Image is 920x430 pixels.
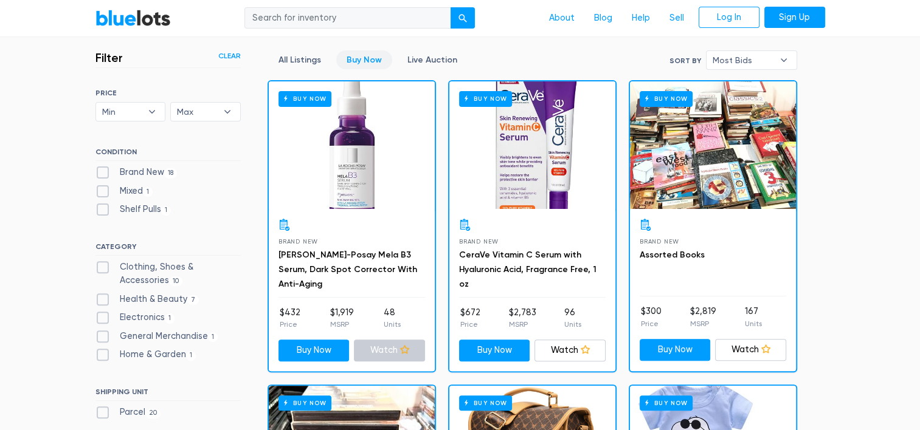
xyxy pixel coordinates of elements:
[278,250,417,289] a: [PERSON_NAME]-Posay Mela B3 Serum, Dark Spot Corrector With Anti-Aging
[622,7,660,30] a: Help
[508,319,536,330] p: MSRP
[169,276,183,286] span: 10
[459,238,499,245] span: Brand New
[102,103,142,121] span: Min
[95,166,178,179] label: Brand New
[354,340,425,361] a: Watch
[459,395,512,411] h6: Buy Now
[640,395,693,411] h6: Buy Now
[690,305,716,329] li: $2,819
[584,7,622,30] a: Blog
[699,7,759,29] a: Log In
[95,242,241,256] h6: CATEGORY
[630,81,796,209] a: Buy Now
[187,295,199,305] span: 7
[95,9,171,27] a: BlueLots
[460,319,480,330] p: Price
[713,51,773,69] span: Most Bids
[459,340,530,361] a: Buy Now
[508,306,536,330] li: $2,783
[669,55,701,66] label: Sort By
[186,351,196,361] span: 1
[640,238,679,245] span: Brand New
[215,103,240,121] b: ▾
[641,318,662,329] p: Price
[384,306,401,330] li: 48
[690,318,716,329] p: MSRP
[764,7,825,29] a: Sign Up
[278,340,350,361] a: Buy Now
[145,409,161,418] span: 20
[95,311,175,324] label: Electronics
[278,395,331,411] h6: Buy Now
[336,50,392,69] a: Buy Now
[95,387,241,401] h6: SHIPPING UNIT
[278,238,318,245] span: Brand New
[459,250,597,289] a: CeraVe Vitamin C Serum with Hyaluronic Acid, Fragrance Free, 1 oz
[95,50,123,65] h3: Filter
[95,203,171,216] label: Shelf Pulls
[459,91,512,106] h6: Buy Now
[244,7,451,29] input: Search for inventory
[95,89,241,97] h6: PRICE
[278,91,331,106] h6: Buy Now
[143,187,153,197] span: 1
[280,319,300,330] p: Price
[460,306,480,330] li: $672
[640,339,711,361] a: Buy Now
[161,206,171,216] span: 1
[95,185,153,198] label: Mixed
[269,81,435,209] a: Buy Now
[95,148,241,161] h6: CONDITION
[139,103,165,121] b: ▾
[164,168,178,178] span: 18
[95,348,196,361] label: Home & Garden
[330,319,354,330] p: MSRP
[280,306,300,330] li: $432
[449,81,615,209] a: Buy Now
[177,103,217,121] span: Max
[539,7,584,30] a: About
[640,91,693,106] h6: Buy Now
[640,250,705,260] a: Assorted Books
[95,330,218,343] label: General Merchandise
[641,305,662,329] li: $300
[397,50,468,69] a: Live Auction
[208,332,218,342] span: 1
[330,306,354,330] li: $1,919
[384,319,401,330] p: Units
[218,50,241,61] a: Clear
[660,7,694,30] a: Sell
[564,319,581,330] p: Units
[564,306,581,330] li: 96
[95,293,199,306] label: Health & Beauty
[95,261,241,287] label: Clothing, Shoes & Accessories
[745,305,762,329] li: 167
[268,50,331,69] a: All Listings
[771,51,797,69] b: ▾
[715,339,786,361] a: Watch
[165,313,175,323] span: 1
[534,340,606,361] a: Watch
[745,318,762,329] p: Units
[95,406,161,419] label: Parcel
